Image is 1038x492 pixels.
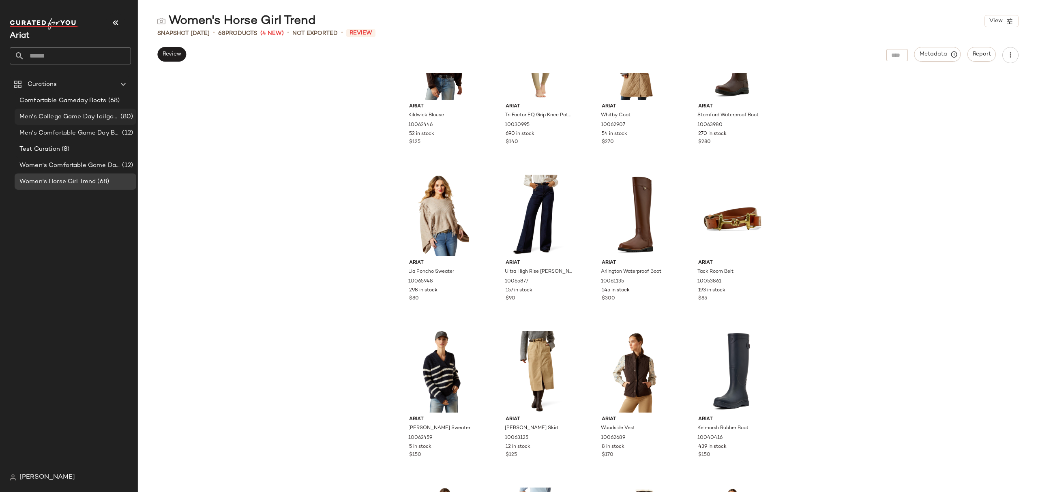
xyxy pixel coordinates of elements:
[506,451,517,459] span: $125
[601,268,661,276] span: Arlington Waterproof Boot
[601,122,625,129] span: 10062907
[698,416,767,423] span: Ariat
[19,112,119,122] span: Men's College Game Day Tailgate Outfits
[60,145,69,154] span: (8)
[602,103,670,110] span: Ariat
[602,259,670,267] span: Ariat
[506,103,574,110] span: Ariat
[506,287,532,294] span: 157 in stock
[287,28,289,38] span: •
[157,17,165,25] img: svg%3e
[157,47,186,62] button: Review
[697,122,723,129] span: 10063980
[698,103,767,110] span: Ariat
[698,287,725,294] span: 193 in stock
[602,287,630,294] span: 145 in stock
[157,29,210,38] span: Snapshot [DATE]
[601,425,635,432] span: Woodside Vest
[162,51,181,58] span: Review
[341,28,343,38] span: •
[697,112,759,119] span: Stamford Waterproof Boot
[403,331,484,413] img: 10062459_front.jpg
[506,130,534,138] span: 690 in stock
[409,103,478,110] span: Ariat
[602,130,627,138] span: 54 in stock
[19,161,120,170] span: Women's Comfortable Game Day Boots
[409,451,421,459] span: $150
[409,443,431,451] span: 5 in stock
[119,112,133,122] span: (80)
[499,331,581,413] img: 10063125_front.jpg
[601,434,625,442] span: 10062689
[408,122,433,129] span: 10062446
[409,259,478,267] span: Ariat
[602,416,670,423] span: Ariat
[505,434,528,442] span: 10063125
[697,425,748,432] span: Kelmarsh Rubber Boot
[506,443,530,451] span: 12 in stock
[602,295,615,302] span: $300
[408,434,432,442] span: 10062459
[409,139,420,146] span: $125
[292,29,338,38] span: Not Exported
[697,434,723,442] span: 10040416
[19,96,107,105] span: Comfortable Gameday Boots
[506,416,574,423] span: Ariat
[157,13,316,29] div: Women's Horse Girl Trend
[260,29,284,38] span: (4 New)
[408,425,470,432] span: [PERSON_NAME] Sweater
[506,295,515,302] span: $90
[602,443,624,451] span: 8 in stock
[499,174,581,256] img: 10065877_front.jpg
[984,15,1019,27] button: View
[28,80,57,89] span: Curations
[989,18,1003,24] span: View
[967,47,996,62] button: Report
[409,287,438,294] span: 298 in stock
[505,112,573,119] span: Tri Factor EQ Grip Knee Patch Breech
[10,32,30,40] span: Current Company Name
[698,259,767,267] span: Ariat
[505,278,528,285] span: 10065877
[505,268,573,276] span: Ultra High Rise [PERSON_NAME] Wide Leg [PERSON_NAME]
[601,278,624,285] span: 10061135
[10,18,79,30] img: cfy_white_logo.C9jOOHJF.svg
[698,139,711,146] span: $280
[697,278,721,285] span: 10053861
[409,295,419,302] span: $80
[972,51,991,58] span: Report
[96,177,109,186] span: (68)
[218,29,257,38] div: Products
[408,112,444,119] span: Kildwick Blouse
[19,128,120,138] span: Men's Comfortable Game Day Boots
[505,122,530,129] span: 10030995
[346,29,375,37] span: Review
[697,268,733,276] span: Tack Room Belt
[408,278,433,285] span: 10065948
[692,174,773,256] img: 10053861_front.jpg
[919,51,956,58] span: Metadata
[505,425,559,432] span: [PERSON_NAME] Skirt
[602,139,614,146] span: $270
[10,474,16,481] img: svg%3e
[506,139,518,146] span: $140
[698,130,727,138] span: 270 in stock
[408,268,454,276] span: Lia Poncho Sweater
[595,331,677,413] img: 10062689_front.jpg
[218,30,225,36] span: 68
[107,96,120,105] span: (68)
[698,295,707,302] span: $85
[213,28,215,38] span: •
[698,451,710,459] span: $150
[602,451,613,459] span: $170
[698,443,727,451] span: 439 in stock
[19,177,96,186] span: Women's Horse Girl Trend
[506,259,574,267] span: Ariat
[403,174,484,256] img: 10065948_front.jpg
[409,416,478,423] span: Ariat
[692,331,773,413] img: 10040416_3-4_front.jpg
[914,47,961,62] button: Metadata
[601,112,631,119] span: Whitby Coat
[120,161,133,170] span: (12)
[409,130,434,138] span: 52 in stock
